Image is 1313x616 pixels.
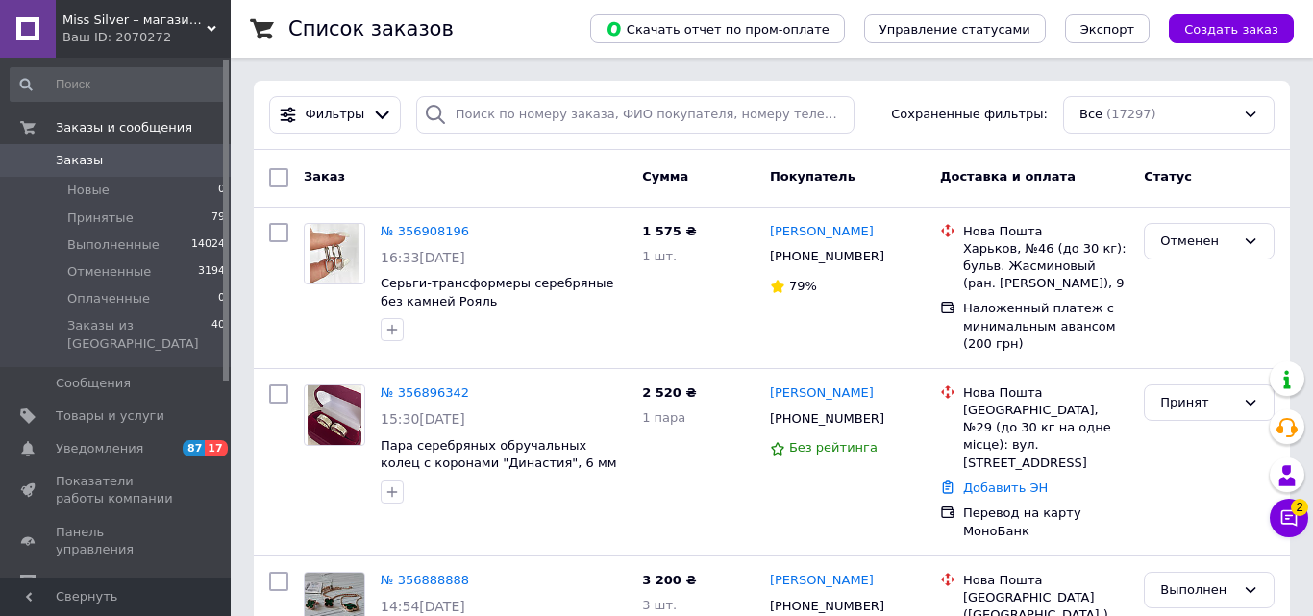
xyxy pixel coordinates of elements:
span: Покупатель [770,169,855,184]
button: Скачать отчет по пром-оплате [590,14,845,43]
a: Серьги-трансформеры серебряные без камней Рояль [381,276,613,308]
span: 3194 [198,263,225,281]
button: Экспорт [1065,14,1150,43]
a: № 356888888 [381,573,469,587]
span: Без рейтинга [789,440,878,455]
div: Наложенный платеж с минимальным авансом (200 грн) [963,300,1128,353]
a: [PERSON_NAME] [770,223,874,241]
span: 16:33[DATE] [381,250,465,265]
span: 1 575 ₴ [642,224,696,238]
span: Сообщения [56,375,131,392]
div: Отменен [1160,232,1235,252]
span: Miss Silver – магазин ювелирных украшений из серебра [62,12,207,29]
span: Сумма [642,169,688,184]
img: Фото товару [310,224,360,283]
span: [PHONE_NUMBER] [770,411,884,426]
span: Показатели работы компании [56,473,178,507]
button: Управление статусами [864,14,1046,43]
span: Управление статусами [879,22,1030,37]
div: Нова Пошта [963,384,1128,402]
span: 15:30[DATE] [381,411,465,427]
span: Фильтры [306,106,365,124]
a: [PERSON_NAME] [770,384,874,403]
span: Доставка и оплата [940,169,1076,184]
button: Чат с покупателем2 [1270,499,1308,537]
span: Заказы и сообщения [56,119,192,136]
span: Заказы [56,152,103,169]
a: Фото товару [304,384,365,446]
span: 0 [218,290,225,308]
span: Все [1079,106,1102,124]
div: Принят [1160,393,1235,413]
span: 1 пара [642,410,685,425]
span: 14:54[DATE] [381,599,465,614]
div: Перевод на карту МоноБанк [963,505,1128,539]
input: Поиск [10,67,227,102]
span: 17 [205,440,227,456]
span: 79% [789,279,817,293]
span: Статус [1144,169,1192,184]
span: Оплаченные [67,290,150,308]
span: Товары и услуги [56,407,164,425]
span: Скачать отчет по пром-оплате [606,20,830,37]
span: (17297) [1106,107,1156,121]
h1: Список заказов [288,17,454,40]
span: Создать заказ [1184,22,1278,37]
a: Создать заказ [1150,21,1294,36]
span: [PHONE_NUMBER] [770,599,884,613]
span: Выполненные [67,236,160,254]
span: Уведомления [56,440,143,457]
div: [GEOGRAPHIC_DATA], №29 (до 30 кг на одне місце): вул. [STREET_ADDRESS] [963,402,1128,472]
span: Сохраненные фильтры: [891,106,1048,124]
div: Харьков, №46 (до 30 кг): бульв. Жасминовый (ран. [PERSON_NAME]), 9 [963,240,1128,293]
a: Фото товару [304,223,365,284]
span: 1 шт. [642,249,677,263]
span: Заказы из [GEOGRAPHIC_DATA] [67,317,211,352]
div: Выполнен [1160,580,1235,601]
span: 2 [1291,499,1308,516]
span: Новые [67,182,110,199]
a: № 356896342 [381,385,469,400]
span: 3 200 ₴ [642,573,696,587]
span: Отзывы [56,574,107,591]
span: Панель управления [56,524,178,558]
span: Заказ [304,169,345,184]
div: Нова Пошта [963,223,1128,240]
span: Принятые [67,209,134,227]
div: Ваш ID: 2070272 [62,29,231,46]
span: 14024 [191,236,225,254]
span: Отмененные [67,263,151,281]
span: 79 [211,209,225,227]
img: Фото товару [308,385,361,445]
span: 87 [183,440,205,456]
div: Нова Пошта [963,572,1128,589]
a: Добавить ЭН [963,480,1048,495]
span: [PHONE_NUMBER] [770,249,884,263]
span: 0 [218,182,225,199]
button: Создать заказ [1169,14,1294,43]
span: 3 шт. [642,598,677,612]
a: [PERSON_NAME] [770,572,874,590]
input: Поиск по номеру заказа, ФИО покупателя, номеру телефона, Email, номеру накладной [416,96,855,134]
a: № 356908196 [381,224,469,238]
a: Пара серебряных обручальных колец с коронами "Династия", 6 мм [381,438,617,471]
span: 40 [211,317,225,352]
span: 2 520 ₴ [642,385,696,400]
span: Экспорт [1080,22,1134,37]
